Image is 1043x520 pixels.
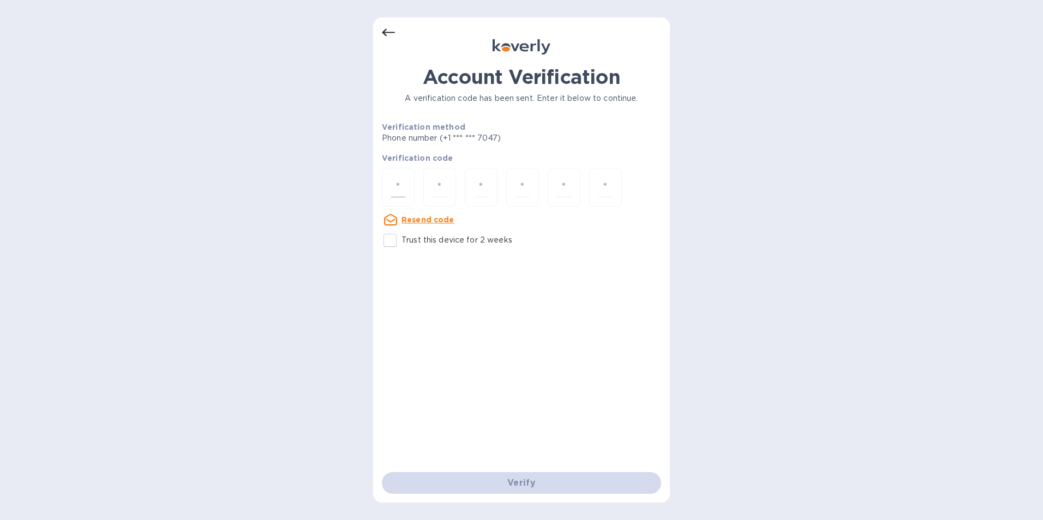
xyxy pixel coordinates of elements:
b: Verification method [382,123,465,131]
u: Resend code [401,215,454,224]
h1: Account Verification [382,65,661,88]
p: A verification code has been sent. Enter it below to continue. [382,93,661,104]
p: Trust this device for 2 weeks [401,234,512,246]
p: Phone number (+1 *** *** 7047) [382,132,584,144]
p: Verification code [382,153,661,164]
